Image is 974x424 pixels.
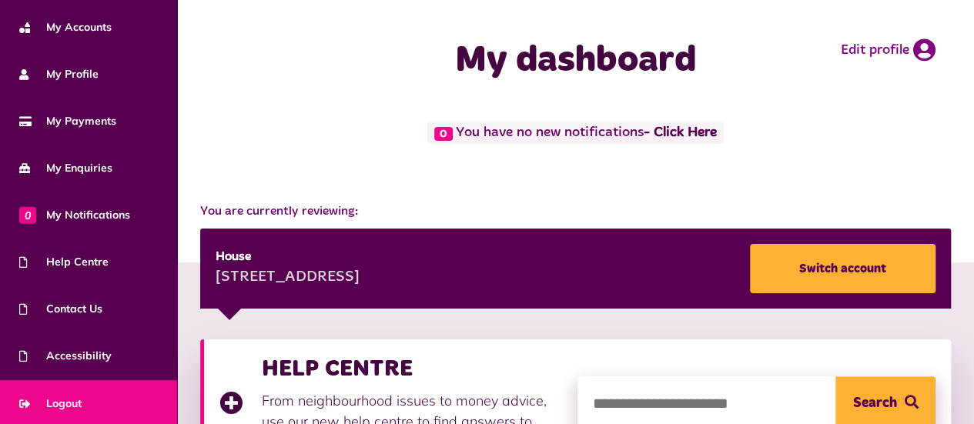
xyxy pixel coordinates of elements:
[392,38,760,83] h1: My dashboard
[434,127,453,141] span: 0
[19,348,112,364] span: Accessibility
[19,301,102,317] span: Contact Us
[19,206,36,223] span: 0
[19,113,116,129] span: My Payments
[841,38,936,62] a: Edit profile
[200,202,951,221] span: You are currently reviewing:
[19,160,112,176] span: My Enquiries
[19,19,112,35] span: My Accounts
[216,248,360,266] div: House
[216,266,360,289] div: [STREET_ADDRESS]
[644,126,717,140] a: - Click Here
[19,254,109,270] span: Help Centre
[19,207,130,223] span: My Notifications
[19,396,82,412] span: Logout
[750,244,936,293] a: Switch account
[427,122,724,144] span: You have no new notifications
[19,66,99,82] span: My Profile
[262,355,562,382] h3: HELP CENTRE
